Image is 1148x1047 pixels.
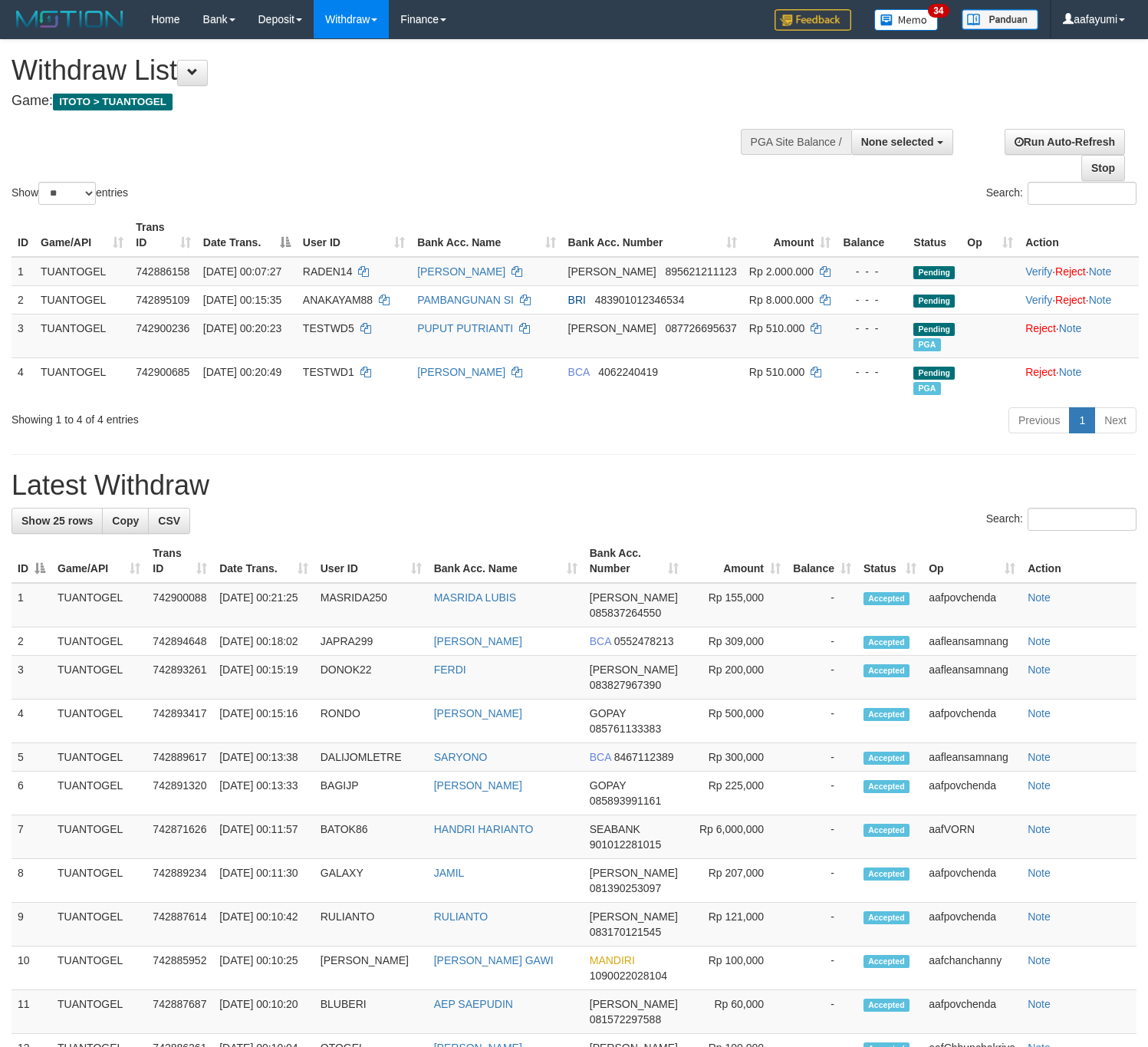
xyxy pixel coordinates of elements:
span: 742886158 [136,265,189,278]
a: AEP SAEPUDIN [434,998,513,1010]
td: [DATE] 00:11:57 [213,815,314,859]
td: Rp 309,000 [685,627,787,656]
div: - - - [843,264,901,279]
a: PAMBANGUNAN SI [417,294,514,306]
td: [DATE] 00:13:38 [213,743,314,772]
span: Rp 510.000 [749,322,804,334]
span: Copy 901012281015 to clipboard [590,838,661,851]
td: 7 [12,815,51,859]
td: · · [1019,257,1139,286]
span: Accepted [863,955,910,968]
th: Action [1021,539,1136,583]
button: None selected [851,129,953,155]
span: Pending [913,323,955,336]
a: Note [1028,823,1051,835]
td: aafleansamnang [923,627,1021,656]
td: [DATE] 00:15:19 [213,656,314,700]
span: Copy 085893991161 to clipboard [590,795,661,807]
td: Rp 155,000 [685,583,787,627]
td: - [787,772,857,815]
td: 10 [12,947,51,990]
td: TUANTOGEL [51,627,146,656]
th: Bank Acc. Number: activate to sort column ascending [584,539,685,583]
span: Copy 8467112389 to clipboard [614,751,674,763]
span: Accepted [863,999,910,1012]
a: [PERSON_NAME] GAWI [434,954,554,966]
th: Game/API: activate to sort column ascending [51,539,146,583]
a: Reject [1055,294,1086,306]
td: 742889617 [146,743,213,772]
td: 5 [12,743,51,772]
td: RONDO [314,700,428,743]
th: Date Trans.: activate to sort column descending [197,213,297,257]
td: 742893261 [146,656,213,700]
td: Rp 121,000 [685,903,787,947]
td: aafleansamnang [923,656,1021,700]
td: 742871626 [146,815,213,859]
th: Date Trans.: activate to sort column ascending [213,539,314,583]
span: RADEN14 [303,265,353,278]
td: TUANTOGEL [51,815,146,859]
a: 1 [1069,407,1095,433]
td: aafpovchenda [923,700,1021,743]
td: 742900088 [146,583,213,627]
td: 742885952 [146,947,213,990]
td: TUANTOGEL [51,772,146,815]
span: [DATE] 00:07:27 [203,265,281,278]
a: Note [1028,707,1051,719]
td: Rp 500,000 [685,700,787,743]
th: Bank Acc. Name: activate to sort column ascending [411,213,561,257]
td: Rp 200,000 [685,656,787,700]
td: 2 [12,285,35,314]
a: Note [1059,366,1082,378]
a: FERDI [434,663,466,676]
td: - [787,627,857,656]
a: MASRIDA LUBIS [434,591,516,604]
td: 742893417 [146,700,213,743]
a: [PERSON_NAME] [417,265,505,278]
a: JAMIL [434,867,465,879]
a: Next [1094,407,1136,433]
th: Amount: activate to sort column ascending [685,539,787,583]
td: 742891320 [146,772,213,815]
a: HANDRI HARIANTO [434,823,534,835]
a: Reject [1025,322,1056,334]
div: Showing 1 to 4 of 4 entries [12,406,467,427]
td: Rp 60,000 [685,990,787,1034]
span: 742900685 [136,366,189,378]
a: RULIANTO [434,910,488,923]
th: Op: activate to sort column ascending [961,213,1019,257]
span: BRI [568,294,586,306]
a: Note [1089,294,1112,306]
td: 742887687 [146,990,213,1034]
input: Search: [1028,182,1136,205]
th: Op: activate to sort column ascending [923,539,1021,583]
a: Note [1089,265,1112,278]
th: Action [1019,213,1139,257]
td: - [787,990,857,1034]
td: - [787,583,857,627]
span: 742900236 [136,322,189,334]
span: [PERSON_NAME] [590,998,678,1010]
span: Copy [112,515,139,527]
span: MANDIRI [590,954,635,966]
h1: Latest Withdraw [12,470,1136,501]
td: aafpovchenda [923,990,1021,1034]
span: Accepted [863,752,910,765]
span: Pending [913,295,955,308]
a: Note [1028,751,1051,763]
td: [DATE] 00:13:33 [213,772,314,815]
td: Rp 100,000 [685,947,787,990]
a: Note [1028,635,1051,647]
td: DONOK22 [314,656,428,700]
a: Verify [1025,294,1052,306]
td: TUANTOGEL [51,700,146,743]
td: [DATE] 00:18:02 [213,627,314,656]
span: Rp 2.000.000 [749,265,814,278]
td: 742887614 [146,903,213,947]
span: [PERSON_NAME] [590,663,678,676]
td: 1 [12,257,35,286]
span: Pending [913,367,955,380]
img: Button%20Memo.svg [874,9,939,31]
td: JAPRA299 [314,627,428,656]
